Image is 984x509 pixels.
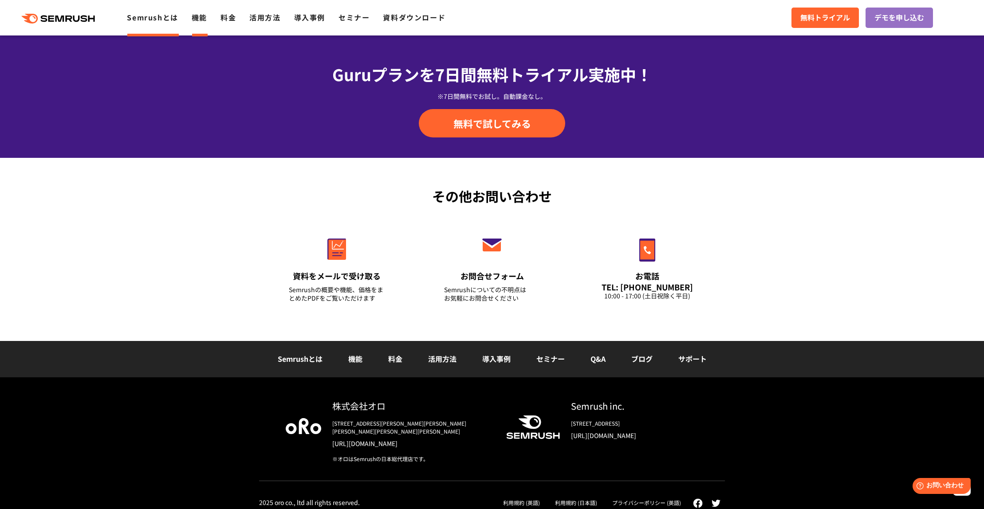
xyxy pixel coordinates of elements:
img: facebook [693,498,703,508]
a: 機能 [348,353,362,364]
div: ※7日間無料でお試し。自動課金なし。 [259,92,725,101]
span: デモを申し込む [874,12,924,23]
span: 無料トライアル実施中！ [476,63,652,86]
a: Semrushとは [278,353,323,364]
a: セミナー [536,353,565,364]
div: 資料をメールで受け取る [289,270,385,282]
iframe: Help widget launcher [905,474,974,499]
div: ※オロはSemrushの日本総代理店です。 [332,455,492,463]
div: その他お問い合わせ [259,186,725,206]
a: 活用方法 [428,353,457,364]
a: ブログ [631,353,653,364]
a: 導入事例 [294,12,325,23]
a: プライバシーポリシー (英語) [612,499,681,506]
div: Semrush inc. [571,399,698,412]
div: Semrushについての不明点は お気軽にお問合せください [444,286,540,302]
a: 無料トライアル [791,8,859,28]
a: 料金 [220,12,236,23]
div: TEL: [PHONE_NUMBER] [599,282,695,292]
div: Semrushの概要や機能、価格をまとめたPDFをご覧いただけます [289,286,385,302]
a: デモを申し込む [866,8,933,28]
div: 株式会社オロ [332,399,492,412]
div: 10:00 - 17:00 (土日祝除く平日) [599,292,695,300]
a: [URL][DOMAIN_NAME] [332,439,492,448]
a: 資料ダウンロード [383,12,445,23]
a: 資料をメールで受け取る Semrushの概要や機能、価格をまとめたPDFをご覧いただけます [270,219,403,313]
span: 無料トライアル [800,12,850,23]
div: 2025 oro co., ltd all rights reserved. [259,498,360,506]
a: サポート [678,353,707,364]
img: oro company [286,418,321,434]
a: 利用規約 (日本語) [555,499,597,506]
a: Semrushとは [127,12,178,23]
a: 活用方法 [249,12,280,23]
a: 無料で試してみる [419,109,565,137]
span: 無料で試してみる [453,117,531,130]
img: twitter [712,500,720,507]
a: [URL][DOMAIN_NAME] [571,431,698,440]
a: 利用規約 (英語) [503,499,540,506]
a: Q&A [590,353,606,364]
div: お問合せフォーム [444,270,540,282]
a: 導入事例 [482,353,511,364]
div: [STREET_ADDRESS][PERSON_NAME][PERSON_NAME][PERSON_NAME][PERSON_NAME][PERSON_NAME] [332,419,492,435]
div: [STREET_ADDRESS] [571,419,698,427]
a: お問合せフォーム Semrushについての不明点はお気軽にお問合せください [425,219,559,313]
div: お電話 [599,270,695,282]
a: 機能 [192,12,207,23]
a: セミナー [338,12,370,23]
a: 料金 [388,353,402,364]
div: Guruプランを7日間 [259,62,725,86]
